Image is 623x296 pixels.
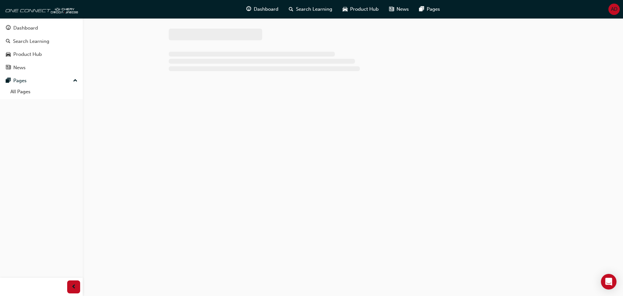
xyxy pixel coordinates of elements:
[337,3,384,16] a: car-iconProduct Hub
[3,21,80,75] button: DashboardSearch LearningProduct HubNews
[13,51,42,58] div: Product Hub
[397,6,409,13] span: News
[350,6,379,13] span: Product Hub
[71,283,76,291] span: prev-icon
[3,35,80,47] a: Search Learning
[73,77,78,85] span: up-icon
[6,25,11,31] span: guage-icon
[3,75,80,87] button: Pages
[608,4,620,15] button: AD
[6,78,11,84] span: pages-icon
[296,6,332,13] span: Search Learning
[389,5,394,13] span: news-icon
[6,65,11,71] span: news-icon
[611,6,617,13] span: AD
[343,5,348,13] span: car-icon
[3,3,78,16] img: oneconnect
[414,3,445,16] a: pages-iconPages
[284,3,337,16] a: search-iconSearch Learning
[254,6,278,13] span: Dashboard
[3,62,80,74] a: News
[3,48,80,60] a: Product Hub
[6,52,11,58] span: car-icon
[419,5,424,13] span: pages-icon
[246,5,251,13] span: guage-icon
[6,39,10,45] span: search-icon
[8,87,80,97] a: All Pages
[241,3,284,16] a: guage-iconDashboard
[289,5,293,13] span: search-icon
[384,3,414,16] a: news-iconNews
[13,24,38,32] div: Dashboard
[3,22,80,34] a: Dashboard
[601,274,617,290] div: Open Intercom Messenger
[13,77,27,84] div: Pages
[427,6,440,13] span: Pages
[13,38,49,45] div: Search Learning
[13,64,26,71] div: News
